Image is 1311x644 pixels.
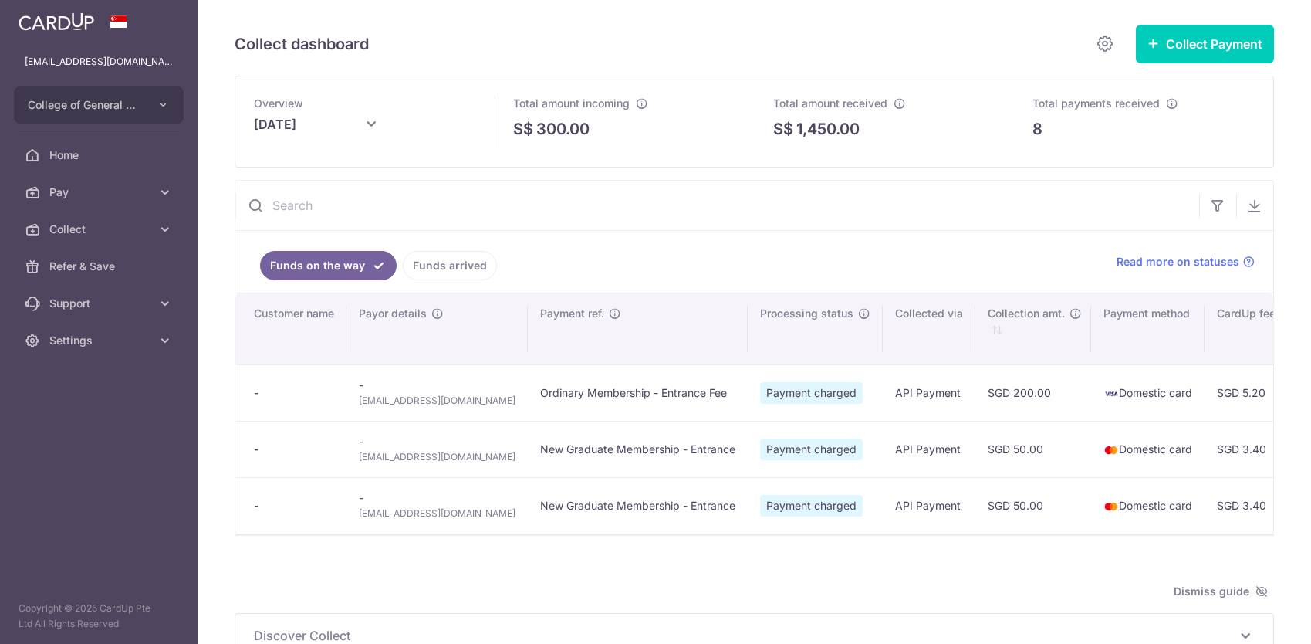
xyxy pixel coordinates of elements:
p: [EMAIL_ADDRESS][DOMAIN_NAME] [25,54,173,69]
img: CardUp [19,12,94,31]
span: Payment ref. [540,306,604,321]
div: - [254,442,334,457]
span: Processing status [760,306,853,321]
td: New Graduate Membership - Entrance [528,477,748,534]
p: 8 [1032,117,1042,141]
th: Collected via [883,293,975,364]
span: S$ [773,117,793,141]
div: - [254,498,334,514]
span: [EMAIL_ADDRESS][DOMAIN_NAME] [359,393,515,408]
th: Processing status [748,293,883,364]
span: Overview [254,97,303,110]
span: Dismiss guide [1174,582,1268,601]
span: S$ [513,117,533,141]
span: College of General Dental Practitioners ([GEOGRAPHIC_DATA]) [28,97,142,113]
td: SGD 3.40 [1205,477,1305,534]
td: Domestic card [1091,477,1205,534]
td: API Payment [883,421,975,477]
span: Support [49,296,151,311]
th: Payment method [1091,293,1205,364]
span: Total amount received [773,97,887,110]
span: Refer & Save [49,259,151,274]
td: SGD 5.20 [1205,364,1305,421]
p: 1,450.00 [796,117,860,141]
span: Collect [49,222,151,237]
span: Payor details [359,306,427,321]
td: New Graduate Membership - Entrance [528,421,748,477]
span: Collection amt. [988,306,1065,321]
td: SGD 50.00 [975,421,1091,477]
span: [EMAIL_ADDRESS][DOMAIN_NAME] [359,506,515,521]
th: CardUp fee [1205,293,1305,364]
span: Payment charged [760,495,863,517]
span: CardUp fee [1217,306,1276,321]
span: Payment charged [760,439,863,460]
th: Payment ref. [528,293,748,364]
input: Search [235,181,1199,230]
button: Collect Payment [1136,25,1274,63]
td: API Payment [883,364,975,421]
td: API Payment [883,477,975,534]
td: - [346,364,528,421]
td: - [346,421,528,477]
img: visa-sm-192604c4577d2d35970c8ed26b86981c2741ebd56154ab54ad91a526f0f24972.png [1103,386,1119,402]
td: SGD 50.00 [975,477,1091,534]
th: Collection amt. : activate to sort column ascending [975,293,1091,364]
button: College of General Dental Practitioners ([GEOGRAPHIC_DATA]) [14,86,184,124]
iframe: Opens a widget where you can find more information [1212,598,1296,636]
span: Payment charged [760,382,863,404]
span: [EMAIL_ADDRESS][DOMAIN_NAME] [359,449,515,465]
span: Settings [49,333,151,348]
td: Ordinary Membership - Entrance Fee [528,364,748,421]
a: Funds arrived [403,251,497,280]
span: Read more on statuses [1117,254,1239,269]
a: Funds on the way [260,251,397,280]
h5: Collect dashboard [235,32,369,56]
th: Payor details [346,293,528,364]
span: Home [49,147,151,163]
div: - [254,385,334,401]
td: Domestic card [1091,364,1205,421]
td: - [346,477,528,534]
img: mastercard-sm-87a3fd1e0bddd137fecb07648320f44c262e2538e7db6024463105ddbc961eb2.png [1103,442,1119,458]
th: Customer name [235,293,346,364]
a: Read more on statuses [1117,254,1255,269]
td: SGD 200.00 [975,364,1091,421]
span: Pay [49,185,151,200]
span: Total payments received [1032,97,1160,110]
td: Domestic card [1091,421,1205,477]
p: 300.00 [536,117,590,141]
td: SGD 3.40 [1205,421,1305,477]
img: mastercard-sm-87a3fd1e0bddd137fecb07648320f44c262e2538e7db6024463105ddbc961eb2.png [1103,499,1119,514]
span: Total amount incoming [513,97,630,110]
